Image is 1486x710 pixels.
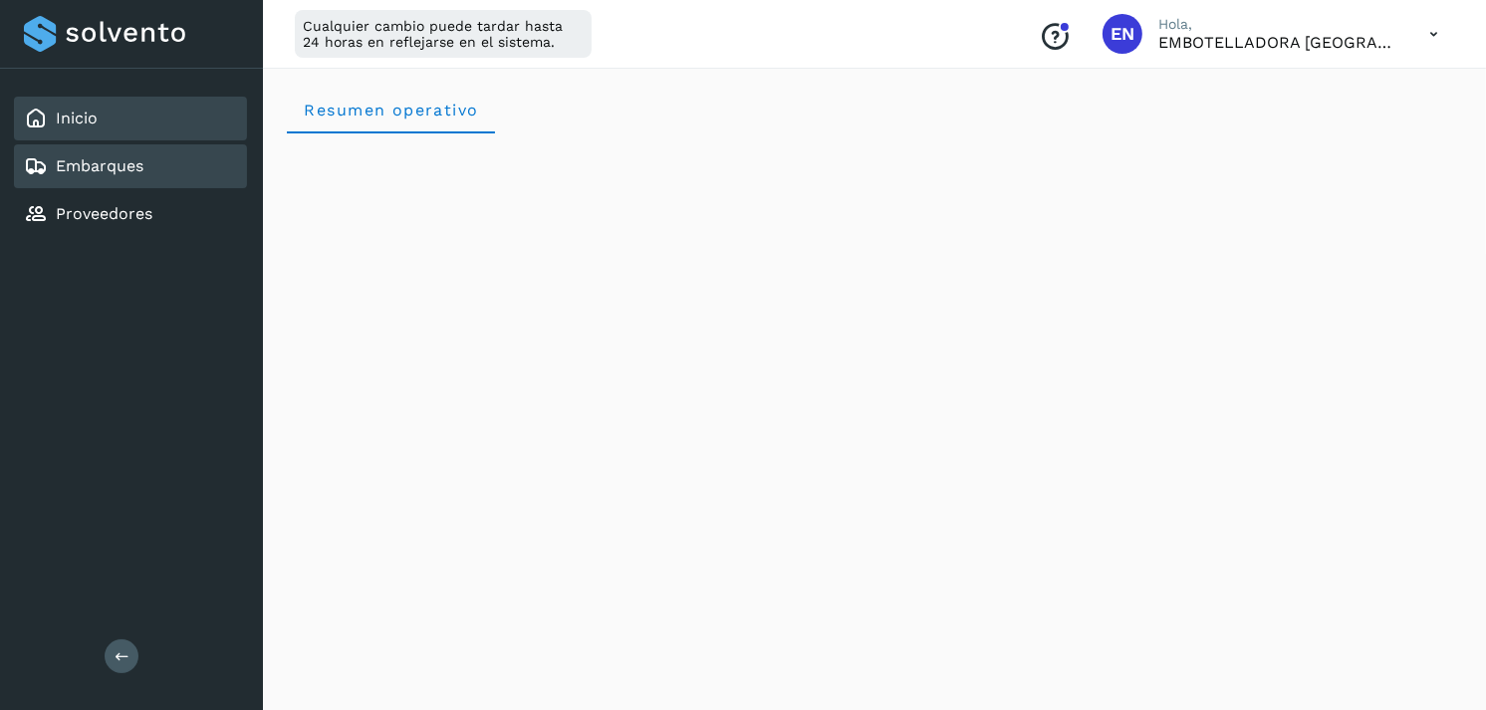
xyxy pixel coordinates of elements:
[14,97,247,140] div: Inicio
[295,10,592,58] div: Cualquier cambio puede tardar hasta 24 horas en reflejarse en el sistema.
[1158,16,1397,33] p: Hola,
[14,192,247,236] div: Proveedores
[14,144,247,188] div: Embarques
[303,101,479,119] span: Resumen operativo
[56,204,152,223] a: Proveedores
[56,109,98,127] a: Inicio
[56,156,143,175] a: Embarques
[1158,33,1397,52] p: EMBOTELLADORA NIAGARA DE MEXICO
